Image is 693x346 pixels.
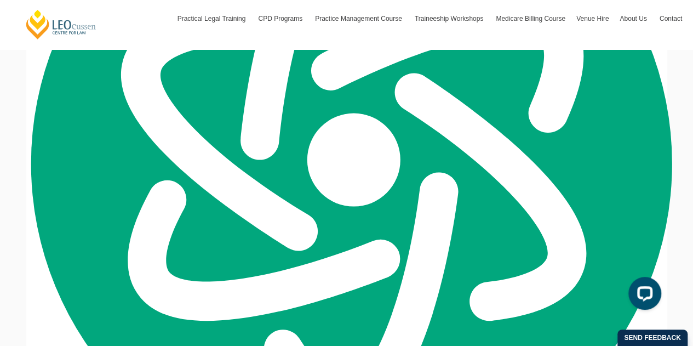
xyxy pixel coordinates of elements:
[253,3,310,35] a: CPD Programs
[310,3,409,35] a: Practice Management Course
[614,3,654,35] a: About Us
[620,273,666,319] iframe: LiveChat chat widget
[490,3,571,35] a: Medicare Billing Course
[409,3,490,35] a: Traineeship Workshops
[25,9,98,40] a: [PERSON_NAME] Centre for Law
[654,3,688,35] a: Contact
[172,3,253,35] a: Practical Legal Training
[571,3,614,35] a: Venue Hire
